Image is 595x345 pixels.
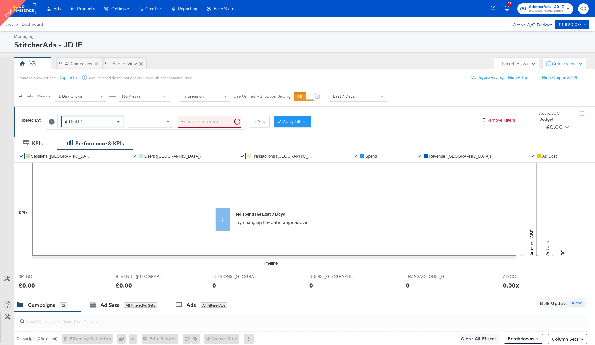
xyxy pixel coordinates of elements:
button: £1,890.00 [555,20,589,29]
a: ✔ [353,153,359,159]
span: Users ([GEOGRAPHIC_DATA]) [144,154,201,159]
span: Ad Cost [542,154,557,159]
span: Reporting [178,6,197,11]
div: 29 [60,302,67,308]
span: Clear All Filters [461,335,496,343]
span: Feed Suite [214,6,234,11]
span: Products [77,6,95,11]
div: All Campaigns [65,61,92,67]
div: Campaigns [28,302,55,309]
span: Bulk Update [540,300,568,307]
input: Search Campaigns by Name, ID or Objective [24,313,535,325]
div: Active A/C Budget [507,20,552,29]
div: Campaigns ( 0 Selected) [16,336,58,342]
div: 0 [212,281,216,290]
div: StitcherAds - JD IE [14,39,587,50]
span: AD COST [503,274,549,280]
button: Apply Filters [274,116,311,127]
span: 1 Day Clicks [59,93,82,99]
div: 0 [406,281,410,290]
span: SPEND [19,274,65,280]
button: Clear All Filters [458,334,499,344]
span: Is [131,119,135,124]
div: 0.00x [503,281,519,290]
span: Sessions ([GEOGRAPHIC_DATA]) [31,154,93,159]
span: USERS ([GEOGRAPHIC_DATA]) [309,274,356,280]
button: Column Sets [548,334,587,344]
div: £0.00 [546,123,563,132]
div: £0.00 [19,281,35,290]
span: Alpha [569,300,585,306]
div: Attribution Window: [19,94,52,98]
span: TRANSACTIONS ([GEOGRAPHIC_DATA]) [406,274,452,280]
span: StitcherAds - JD IE [529,4,564,10]
button: Bulk Update Alpha [536,298,587,308]
div: Personal View Actions: [19,75,56,80]
button: StitcherAds - JD IE[PERSON_NAME] Testing [517,3,573,14]
div: Ad Sets [100,302,119,309]
div: Performance & KPIs [75,140,124,147]
div: Managing: [14,34,587,39]
button: £0.00 [544,122,570,132]
button: CC [578,3,589,14]
div: Ads [187,302,196,309]
span: Spend [365,154,377,159]
span: Revenue ([GEOGRAPHIC_DATA]) [429,154,491,159]
div: All Filtered Ad Sets [124,302,157,308]
p: Try changing the date range above [236,219,320,225]
button: + Add [250,116,270,127]
div: Filtered By: [19,117,41,123]
div: £1,890.00 [558,21,581,29]
a: ✔ [19,153,25,159]
button: Configure Pacing [466,72,508,83]
div: KPIs [32,140,43,147]
div: No spend The Last 7 Days [236,211,320,217]
input: Enter a search term [178,116,241,128]
button: Hide Filters [508,75,530,81]
div: Drag to reorder tab [105,62,108,65]
span: CC [580,5,586,12]
div: Create View [552,61,583,67]
span: REVENUE ([GEOGRAPHIC_DATA]) [116,274,162,280]
span: No Views [122,93,140,99]
span: Creative [145,6,162,11]
a: ✔ [417,153,423,159]
div: All Filtered Ads [201,302,227,308]
button: Duplicate [59,75,77,81]
span: Ad Set ID [65,119,82,124]
div: Drag to reorder tab [59,62,62,65]
div: 32 [507,1,512,6]
div: CC [29,62,36,68]
span: Transactions ([GEOGRAPHIC_DATA]) [252,154,314,159]
a: ✔ [240,153,246,159]
span: Impression [183,93,204,99]
span: Last 7 Days [333,93,355,99]
span: Ads [6,22,13,27]
span: / [13,22,22,27]
div: Save, edit and delete options are unavailable for personal view. [88,75,192,80]
a: ✔ [530,153,536,159]
div: Search Views [502,61,536,67]
span: SESSIONS ([GEOGRAPHIC_DATA]) [212,274,259,280]
span: Ads [54,6,61,11]
button: Hide Graphs & KPIs [542,75,580,81]
a: ✔ [132,153,138,159]
a: Dashboard [22,22,43,27]
div: 0 [117,334,129,344]
button: Breakdowns [504,334,543,344]
span: Optimize [111,6,129,11]
div: £0.00 [116,281,132,290]
div: Product View [111,61,137,67]
label: Use Unified Attribution Setting: [233,93,292,99]
button: 32 [504,3,514,15]
div: Active A/C Budget [539,110,573,122]
div: 0 [309,281,313,290]
span: [PERSON_NAME] Testing [529,9,564,14]
button: Remove Filters [482,117,515,123]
